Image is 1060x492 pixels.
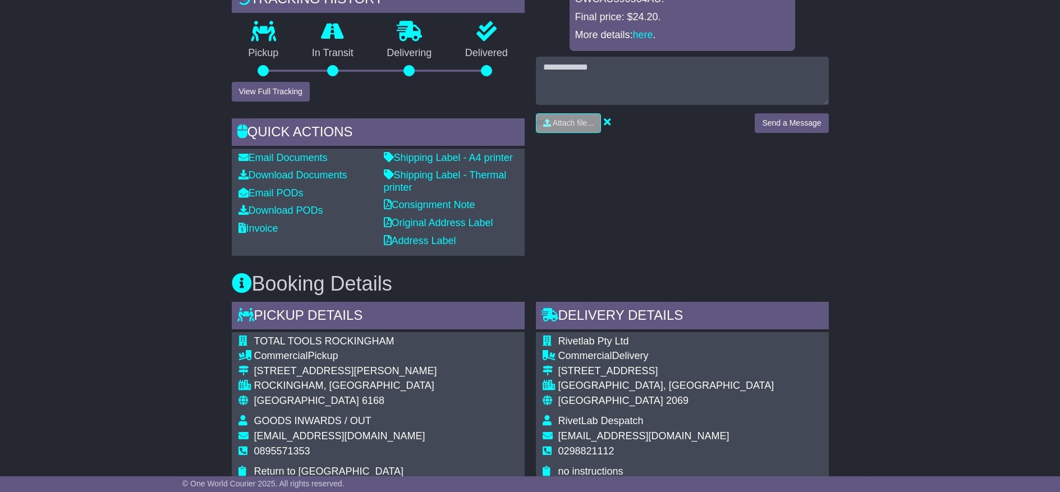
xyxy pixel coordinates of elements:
div: Delivery Details [536,302,829,332]
span: Rivetlab Pty Ltd [558,335,629,347]
span: [EMAIL_ADDRESS][DOMAIN_NAME] [254,430,425,442]
span: GOODS INWARDS / OUT [254,415,371,426]
a: Shipping Label - A4 printer [384,152,513,163]
a: Email PODs [238,187,304,199]
div: [GEOGRAPHIC_DATA], [GEOGRAPHIC_DATA] [558,380,774,392]
span: [GEOGRAPHIC_DATA] [254,395,359,406]
span: [GEOGRAPHIC_DATA] [558,395,663,406]
span: © One World Courier 2025. All rights reserved. [182,479,345,488]
a: Shipping Label - Thermal printer [384,169,507,193]
a: Download Documents [238,169,347,181]
a: Invoice [238,223,278,234]
p: Final price: $24.20. [575,11,790,24]
div: [STREET_ADDRESS] [558,365,774,378]
a: Download PODs [238,205,323,216]
span: Commercial [254,350,308,361]
span: no instructions [558,466,623,477]
span: 0895571353 [254,445,310,457]
span: [EMAIL_ADDRESS][DOMAIN_NAME] [558,430,729,442]
a: here [633,29,653,40]
span: 2069 [666,395,689,406]
span: RivetLab Despatch [558,415,644,426]
div: Pickup Details [232,302,525,332]
p: More details: . [575,29,790,42]
a: Original Address Label [384,217,493,228]
div: ROCKINGHAM, [GEOGRAPHIC_DATA] [254,380,437,392]
div: [STREET_ADDRESS][PERSON_NAME] [254,365,437,378]
p: In Transit [295,47,370,59]
h3: Booking Details [232,273,829,295]
span: TOTAL TOOLS ROCKINGHAM [254,335,394,347]
a: Address Label [384,235,456,246]
span: Commercial [558,350,612,361]
span: Return to [GEOGRAPHIC_DATA] [254,466,403,477]
span: 6168 [362,395,384,406]
a: Consignment Note [384,199,475,210]
p: Pickup [232,47,296,59]
span: 0298821112 [558,445,614,457]
div: Delivery [558,350,774,362]
p: Delivered [448,47,525,59]
button: Send a Message [755,113,828,133]
div: Quick Actions [232,118,525,149]
div: Pickup [254,350,437,362]
a: Email Documents [238,152,328,163]
button: View Full Tracking [232,82,310,102]
p: Delivering [370,47,449,59]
